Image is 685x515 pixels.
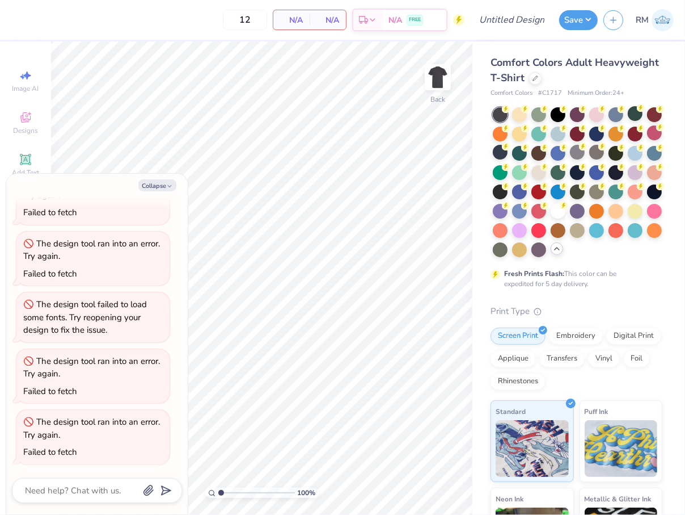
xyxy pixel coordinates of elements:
div: Failed to fetch [23,207,77,218]
span: Image AI [12,84,39,93]
img: Puff Ink [585,420,658,477]
div: This color can be expedited for 5 day delivery. [504,269,644,289]
span: Puff Ink [585,405,608,417]
span: N/A [316,14,339,26]
span: RM [636,14,649,27]
span: N/A [388,14,402,26]
input: – – [223,10,267,30]
span: Add Text [12,168,39,177]
div: The design tool ran into an error. Try again. [23,355,160,380]
span: FREE [409,16,421,24]
div: Failed to fetch [23,386,77,397]
div: Vinyl [588,350,620,367]
div: Embroidery [549,328,603,345]
div: Screen Print [491,328,546,345]
span: Standard [496,405,526,417]
input: Untitled Design [470,9,553,31]
a: RM [636,9,674,31]
img: Standard [496,420,569,477]
div: Transfers [539,350,585,367]
div: Applique [491,350,536,367]
div: Print Type [491,305,662,318]
div: Back [430,94,445,104]
div: Digital Print [606,328,661,345]
div: The design tool ran into an error. Try again. [23,177,160,201]
div: Failed to fetch [23,446,77,458]
div: The design tool failed to load some fonts. Try reopening your design to fix the issue. [23,299,147,336]
span: Comfort Colors Adult Heavyweight T-Shirt [491,56,659,85]
strong: Fresh Prints Flash: [504,269,564,278]
span: # C1717 [538,89,562,98]
button: Collapse [138,179,176,191]
span: Comfort Colors [491,89,532,98]
div: The design tool ran into an error. Try again. [23,238,160,262]
div: Foil [623,350,650,367]
img: Back [426,66,449,89]
div: The design tool ran into an error. Try again. [23,416,160,441]
span: Minimum Order: 24 + [568,89,624,98]
span: Designs [13,126,38,135]
div: Rhinestones [491,373,546,390]
img: Raissa Miglioli [652,9,674,31]
span: N/A [280,14,303,26]
span: Neon Ink [496,493,523,505]
span: Metallic & Glitter Ink [585,493,652,505]
div: Failed to fetch [23,268,77,279]
button: Save [559,10,598,30]
span: 100 % [298,488,316,498]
